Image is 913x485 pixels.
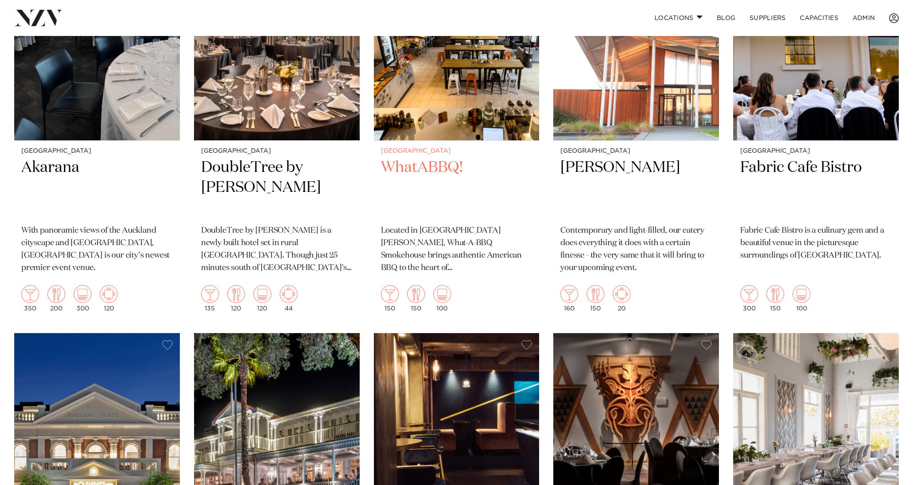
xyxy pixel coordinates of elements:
div: 135 [201,285,219,312]
p: Contemporary and light-filled, our eatery does everything it does with a certain finesse - the ve... [560,225,712,274]
a: SUPPLIERS [742,8,793,28]
div: 100 [433,285,451,312]
img: cocktail.png [201,285,219,303]
div: 20 [613,285,631,312]
img: dining.png [587,285,604,303]
small: [GEOGRAPHIC_DATA] [740,148,892,155]
a: Capacities [793,8,846,28]
div: 150 [766,285,784,312]
p: DoubleTree by [PERSON_NAME] is a newly built hotel set in rural [GEOGRAPHIC_DATA]. Though just 25... [201,225,353,274]
div: 200 [48,285,65,312]
div: 120 [227,285,245,312]
img: theatre.png [433,285,451,303]
small: [GEOGRAPHIC_DATA] [560,148,712,155]
div: 120 [100,285,118,312]
img: cocktail.png [21,285,39,303]
p: With panoramic views of the Auckland cityscape and [GEOGRAPHIC_DATA], [GEOGRAPHIC_DATA] is our ci... [21,225,173,274]
h2: WhatABBQ! [381,158,532,218]
img: dining.png [48,285,65,303]
h2: DoubleTree by [PERSON_NAME] [201,158,353,218]
img: dining.png [407,285,425,303]
div: 120 [254,285,271,312]
img: theatre.png [254,285,271,303]
h2: Akarana [21,158,173,218]
a: BLOG [710,8,742,28]
img: theatre.png [793,285,810,303]
img: meeting.png [100,285,118,303]
img: theatre.png [74,285,91,303]
div: 160 [560,285,578,312]
img: nzv-logo.png [14,10,63,26]
div: 300 [740,285,758,312]
div: 150 [407,285,425,312]
small: [GEOGRAPHIC_DATA] [21,148,173,155]
img: dining.png [766,285,784,303]
a: ADMIN [846,8,882,28]
div: 150 [381,285,399,312]
small: [GEOGRAPHIC_DATA] [201,148,353,155]
img: meeting.png [613,285,631,303]
small: [GEOGRAPHIC_DATA] [381,148,532,155]
img: meeting.png [280,285,298,303]
div: 150 [587,285,604,312]
p: Located in [GEOGRAPHIC_DATA][PERSON_NAME], What-A-BBQ Smokehouse brings authentic American BBQ to... [381,225,532,274]
img: cocktail.png [381,285,399,303]
h2: Fabric Cafe Bistro [740,158,892,218]
div: 44 [280,285,298,312]
img: cocktail.png [740,285,758,303]
div: 100 [793,285,810,312]
p: Fabric Cafe Bistro is a culinary gem and a beautiful venue in the picturesque surroundings of [GE... [740,225,892,262]
img: dining.png [227,285,245,303]
div: 300 [74,285,91,312]
img: cocktail.png [560,285,578,303]
div: 350 [21,285,39,312]
a: Locations [647,8,710,28]
h2: [PERSON_NAME] [560,158,712,218]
